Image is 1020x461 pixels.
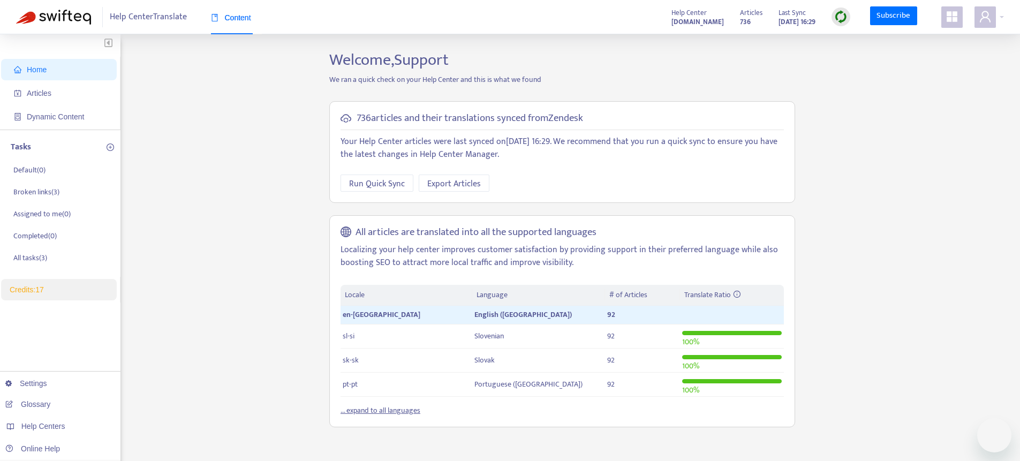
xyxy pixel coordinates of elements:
span: 92 [607,330,615,342]
p: Assigned to me ( 0 ) [13,208,71,220]
p: Your Help Center articles were last synced on [DATE] 16:29 . We recommend that you run a quick sy... [341,135,784,161]
button: Export Articles [419,175,489,192]
span: 92 [607,308,615,321]
p: Tasks [11,141,31,154]
strong: [DATE] 16:29 [779,16,815,28]
span: Content [211,13,251,22]
h5: All articles are translated into all the supported languages [356,226,596,239]
a: Subscribe [870,6,917,26]
strong: 736 [740,16,751,28]
a: Credits:17 [10,285,44,294]
span: book [211,14,218,21]
a: ... expand to all languages [341,404,420,417]
span: user [979,10,992,23]
span: home [14,66,21,73]
a: Online Help [5,444,60,453]
span: Last Sync [779,7,806,19]
span: Portuguese ([GEOGRAPHIC_DATA]) [474,378,583,390]
p: We ran a quick check on your Help Center and this is what we found [321,74,803,85]
img: sync.dc5367851b00ba804db3.png [834,10,848,24]
span: Articles [27,89,51,97]
p: Completed ( 0 ) [13,230,57,241]
img: Swifteq [16,10,91,25]
div: Translate Ratio [684,289,780,301]
button: Run Quick Sync [341,175,413,192]
span: 92 [607,378,615,390]
span: Articles [740,7,762,19]
span: pt-pt [343,378,358,390]
span: 100 % [682,336,699,348]
h5: 736 articles and their translations synced from Zendesk [357,112,583,125]
span: cloud-sync [341,113,351,124]
th: Locale [341,285,472,306]
span: appstore [946,10,958,23]
span: global [341,226,351,239]
th: Language [472,285,605,306]
span: sk-sk [343,354,359,366]
span: 100 % [682,360,699,372]
span: Dynamic Content [27,112,84,121]
span: en-[GEOGRAPHIC_DATA] [343,308,420,321]
p: All tasks ( 3 ) [13,252,47,263]
span: container [14,113,21,120]
span: Help Center [671,7,707,19]
a: [DOMAIN_NAME] [671,16,724,28]
span: 92 [607,354,615,366]
a: Glossary [5,400,50,409]
span: Export Articles [427,177,481,191]
p: Default ( 0 ) [13,164,46,176]
span: English ([GEOGRAPHIC_DATA]) [474,308,572,321]
p: Localizing your help center improves customer satisfaction by providing support in their preferre... [341,244,784,269]
span: sl-si [343,330,354,342]
iframe: Button to launch messaging window [977,418,1011,452]
span: Run Quick Sync [349,177,405,191]
p: Broken links ( 3 ) [13,186,59,198]
a: Settings [5,379,47,388]
span: account-book [14,89,21,97]
span: Welcome, Support [329,47,449,73]
span: Help Centers [21,422,65,430]
span: plus-circle [107,143,114,151]
th: # of Articles [605,285,680,306]
span: Slovak [474,354,495,366]
span: Home [27,65,47,74]
span: Slovenian [474,330,504,342]
span: 100 % [682,384,699,396]
span: Help Center Translate [110,7,187,27]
